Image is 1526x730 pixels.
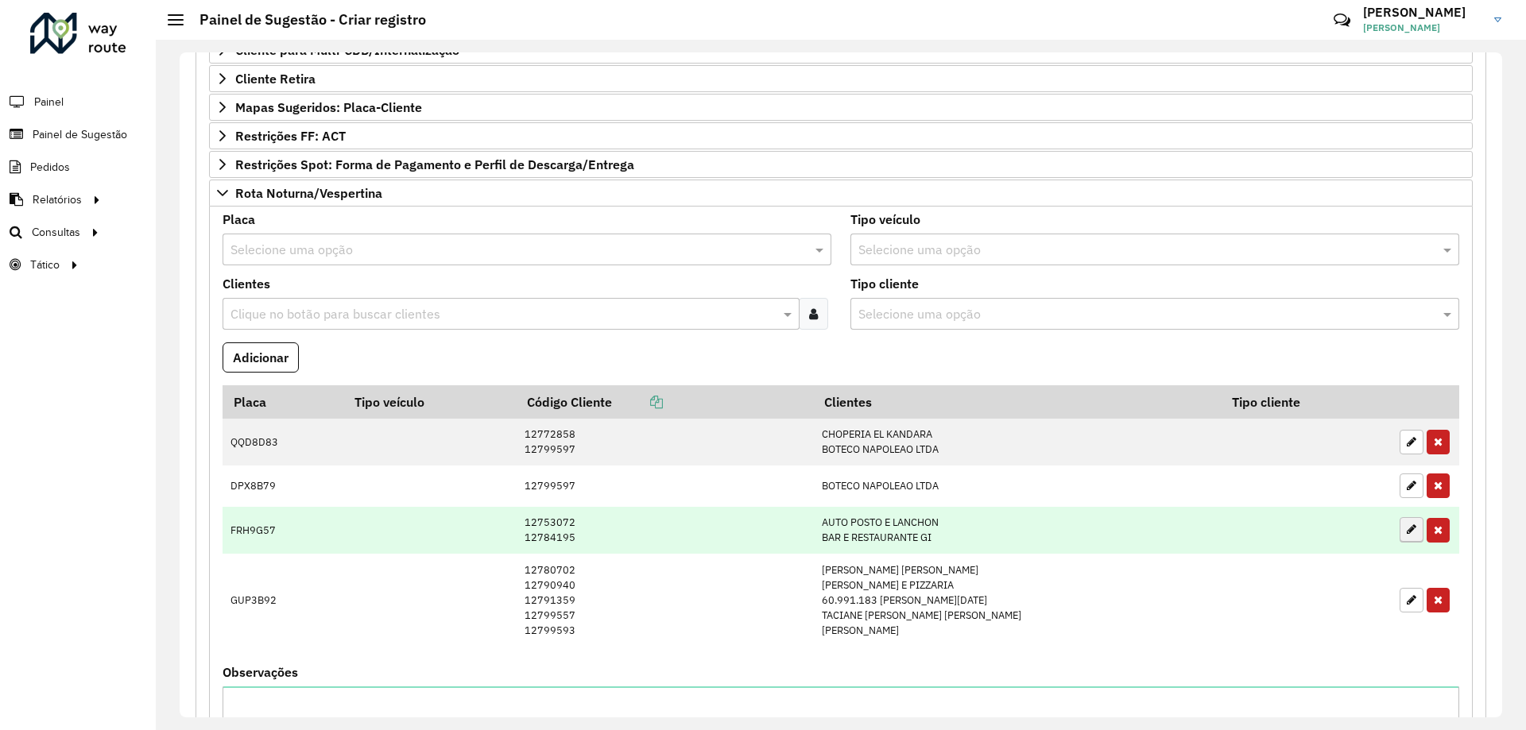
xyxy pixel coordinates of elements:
td: 12799597 [516,465,813,507]
label: Tipo veículo [850,210,920,229]
span: Cliente Retira [235,72,316,85]
td: 12772858 12799597 [516,419,813,465]
span: Cliente para Multi-CDD/Internalização [235,44,459,56]
td: 12753072 12784195 [516,507,813,554]
td: [PERSON_NAME] [PERSON_NAME] [PERSON_NAME] E PIZZARIA 60.991.183 [PERSON_NAME][DATE] TACIANE [PERS... [814,554,1222,647]
h3: [PERSON_NAME] [1363,5,1482,20]
th: Código Cliente [516,385,813,419]
a: Restrições Spot: Forma de Pagamento e Perfil de Descarga/Entrega [209,151,1473,178]
span: [PERSON_NAME] [1363,21,1482,35]
span: Relatórios [33,191,82,208]
a: Mapas Sugeridos: Placa-Cliente [209,94,1473,121]
td: GUP3B92 [223,554,343,647]
td: DPX8B79 [223,465,343,507]
span: Pedidos [30,159,70,176]
th: Clientes [814,385,1222,419]
span: Painel [34,94,64,110]
span: Tático [30,257,60,273]
td: AUTO POSTO E LANCHON BAR E RESTAURANTE GI [814,507,1222,554]
span: Restrições Spot: Forma de Pagamento e Perfil de Descarga/Entrega [235,158,634,171]
td: FRH9G57 [223,507,343,554]
td: BOTECO NAPOLEAO LTDA [814,465,1222,507]
a: Restrições FF: ACT [209,122,1473,149]
a: Cliente Retira [209,65,1473,92]
th: Tipo cliente [1222,385,1392,419]
h2: Painel de Sugestão - Criar registro [184,11,426,29]
span: Rota Noturna/Vespertina [235,187,382,199]
span: Mapas Sugeridos: Placa-Cliente [235,101,422,114]
a: Contato Rápido [1325,3,1359,37]
td: CHOPERIA EL KANDARA BOTECO NAPOLEAO LTDA [814,419,1222,465]
span: Consultas [32,224,80,241]
a: Rota Noturna/Vespertina [209,180,1473,207]
td: 12780702 12790940 12791359 12799557 12799593 [516,554,813,647]
button: Adicionar [223,342,299,373]
label: Observações [223,662,298,682]
label: Placa [223,210,255,229]
th: Placa [223,385,343,419]
label: Tipo cliente [850,274,919,293]
td: QQD8D83 [223,419,343,465]
span: Painel de Sugestão [33,126,127,143]
label: Clientes [223,274,270,293]
th: Tipo veículo [343,385,517,419]
a: Copiar [612,394,663,410]
span: Restrições FF: ACT [235,129,346,142]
